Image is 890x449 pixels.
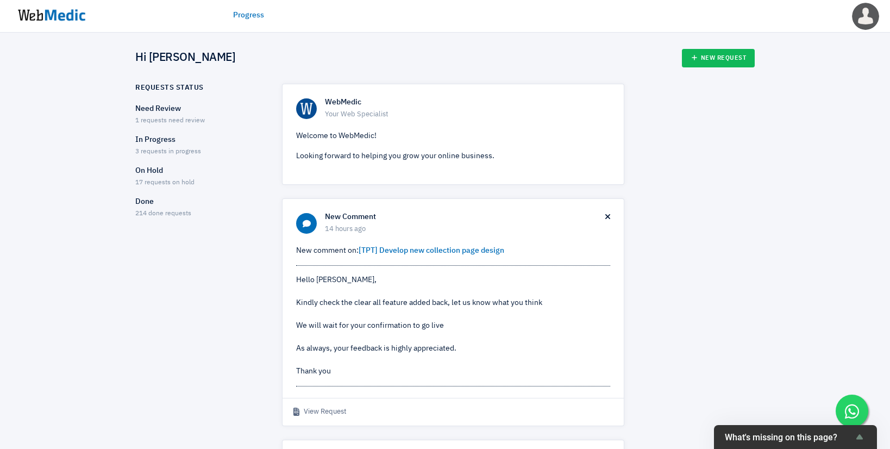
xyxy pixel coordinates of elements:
span: Hello [PERSON_NAME], Kindly check the clear all feature added back, let us know what you think We... [296,245,610,386]
span: 3 requests in progress [135,148,201,155]
span: 17 requests on hold [135,179,195,186]
button: Show survey - What's missing on this page? [725,431,866,444]
a: Progress [233,10,264,21]
a: [TPT] Develop new collection page design [359,247,504,254]
h4: Hi [PERSON_NAME] [135,51,235,65]
h6: WebMedic [325,98,610,108]
p: Done [135,196,263,208]
p: In Progress [135,134,263,146]
span: 1 requests need review [135,117,205,124]
h6: New Comment [325,213,605,222]
span: 214 done requests [135,210,191,217]
h6: Requests Status [135,84,204,92]
a: View Request [293,407,347,417]
p: Looking forward to helping you grow your online business. [296,151,610,162]
p: Welcome to WebMedic! [296,130,610,142]
span: 14 hours ago [325,224,605,235]
p: Need Review [135,103,263,115]
span: What's missing on this page? [725,432,853,442]
span: Your Web Specialist [325,109,610,120]
p: On Hold [135,165,263,177]
p: New comment on: [296,245,610,257]
a: New Request [682,49,755,67]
